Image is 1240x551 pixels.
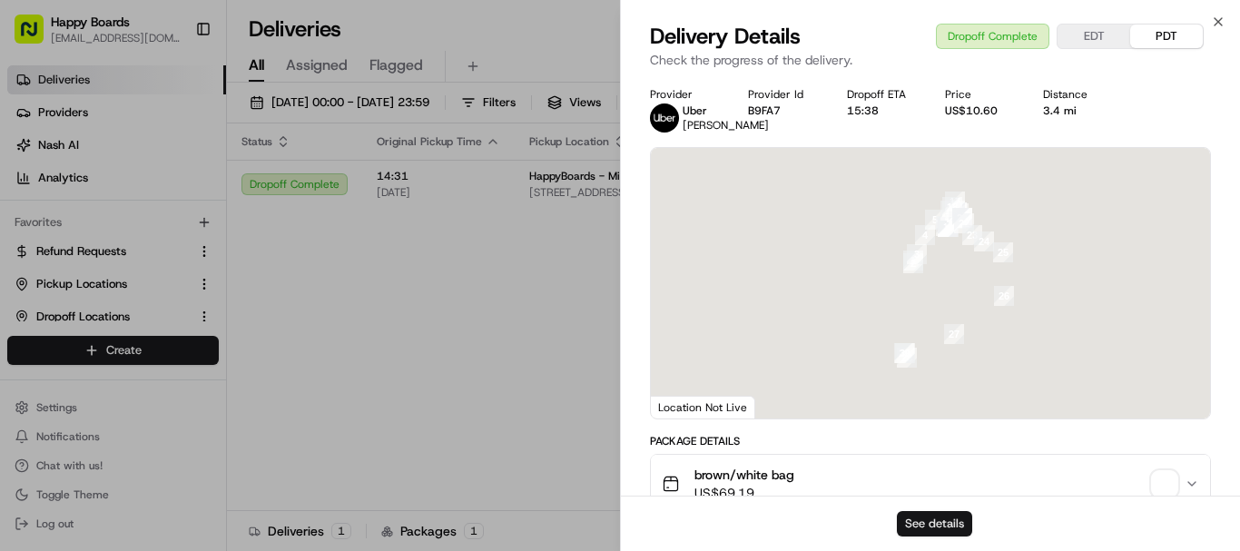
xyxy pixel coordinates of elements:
[36,406,139,424] span: Knowledge Base
[847,87,916,102] div: Dropoff ETA
[650,87,719,102] div: Provider
[942,197,962,217] div: 18
[309,179,330,201] button: Start new chat
[925,210,945,230] div: 5
[1058,25,1130,48] button: EDT
[974,231,994,251] div: 24
[903,251,923,271] div: 1
[694,466,794,484] span: brown/white bag
[1043,87,1112,102] div: Distance
[18,18,54,54] img: Nash
[952,208,972,228] div: 21
[945,192,965,212] div: 17
[651,455,1210,513] button: brown/white bagUS$69.19
[38,173,71,206] img: 1732323095091-59ea418b-cfe3-43c8-9ae0-d0d06d6fd42c
[897,511,972,536] button: See details
[650,434,1211,448] div: Package Details
[748,87,817,102] div: Provider Id
[70,330,107,345] span: [DATE]
[939,217,959,237] div: 10
[954,213,974,233] div: 22
[146,398,299,431] a: 💻API Documentation
[254,281,291,296] span: [DATE]
[915,225,935,245] div: 4
[847,103,916,118] div: 15:38
[18,264,47,293] img: Dianne Alexi Soriano
[895,343,915,363] div: 30
[748,103,781,118] button: B9FA7
[153,408,168,422] div: 💻
[940,201,960,221] div: 15
[18,73,330,102] p: Welcome 👋
[181,417,220,430] span: Pylon
[18,173,51,206] img: 1736555255976-a54dd68f-1ca7-489b-9aae-adbdc363a1c4
[945,103,1014,118] div: US$10.60
[18,236,116,251] div: Past conversations
[128,416,220,430] a: Powered byPylon
[907,244,927,264] div: 3
[18,408,33,422] div: 📗
[36,282,51,297] img: 1736555255976-a54dd68f-1ca7-489b-9aae-adbdc363a1c4
[994,286,1014,306] div: 26
[936,216,956,236] div: 6
[47,117,300,136] input: Clear
[903,253,923,273] div: 2
[944,324,964,344] div: 27
[683,118,769,133] span: [PERSON_NAME]
[650,51,1211,69] p: Check the progress of the delivery.
[683,103,707,118] span: Uber
[650,103,679,133] img: uber-new-logo.jpeg
[244,281,251,296] span: •
[56,281,241,296] span: [PERSON_NAME] [PERSON_NAME]
[894,343,914,363] div: 29
[1043,103,1112,118] div: 3.4 mi
[82,192,250,206] div: We're available if you need us!
[962,225,982,245] div: 23
[694,484,794,502] span: US$69.19
[172,406,291,424] span: API Documentation
[82,173,298,192] div: Start new chat
[281,232,330,254] button: See all
[650,22,801,51] span: Delivery Details
[11,398,146,431] a: 📗Knowledge Base
[993,242,1013,262] div: 25
[60,330,66,345] span: •
[945,87,1014,102] div: Price
[1130,25,1203,48] button: PDT
[651,396,755,418] div: Location Not Live
[938,217,958,237] div: 9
